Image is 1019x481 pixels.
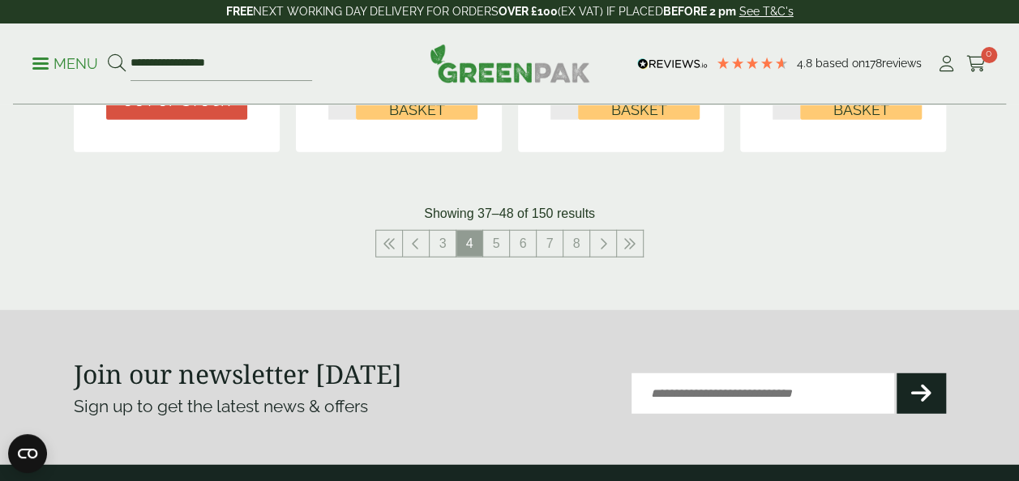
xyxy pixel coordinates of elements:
a: See T&C's [739,5,794,18]
strong: FREE [226,5,253,18]
span: 4 [456,231,482,257]
strong: BEFORE 2 pm [663,5,736,18]
div: 4.78 Stars [716,56,789,70]
a: 3 [430,231,456,257]
i: My Account [936,56,957,72]
strong: OVER £100 [499,5,558,18]
button: Open CMP widget [8,434,47,473]
span: 4.8 [797,57,816,70]
p: Sign up to get the latest news & offers [74,394,466,419]
p: Menu [32,54,98,74]
img: REVIEWS.io [637,58,708,70]
a: 6 [510,231,536,257]
span: Based on [816,57,865,70]
a: Menu [32,54,98,70]
img: GreenPak Supplies [430,44,590,83]
strong: Join our newsletter [DATE] [74,356,402,391]
a: 8 [563,231,589,257]
span: 178 [865,57,882,70]
a: 0 [966,52,987,76]
i: Cart [966,56,987,72]
p: Showing 37–48 of 150 results [424,204,595,223]
a: 5 [483,231,509,257]
span: 0 [981,47,997,63]
span: reviews [882,57,922,70]
a: 7 [537,231,563,257]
